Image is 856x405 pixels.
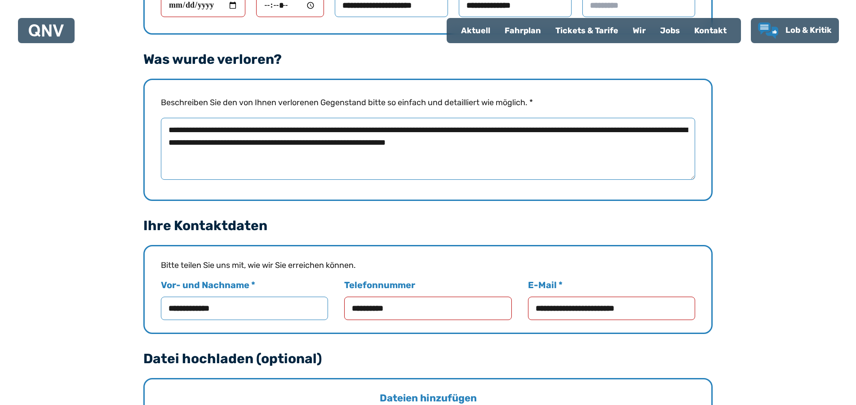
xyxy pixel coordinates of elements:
img: QNV Logo [29,24,64,37]
a: Lob & Kritik [758,22,832,39]
a: Kontakt [687,19,734,42]
input: E-Mail * [528,297,695,320]
label: Beschreiben Sie den von Ihnen verlorenen Gegenstand bitte so einfach und detailliert wie möglich. * [161,96,695,183]
a: Aktuell [454,19,497,42]
input: Telefonnummer [344,297,511,320]
label: E-Mail * [528,279,695,320]
label: Vor- und Nachname * [161,279,328,320]
label: Telefonnummer [344,279,511,320]
legend: Was wurde verloren? [143,53,282,66]
textarea: Beschreiben Sie den von Ihnen verlorenen Gegenstand bitte so einfach und detailliert wie möglich. * [161,118,695,180]
span: Lob & Kritik [785,25,832,35]
a: Wir [625,19,653,42]
a: Jobs [653,19,687,42]
input: Vor- und Nachname * [161,297,328,320]
div: Bitte teilen Sie uns mit, wie wir Sie erreichen können. [161,259,695,271]
a: Fahrplan [497,19,548,42]
div: Dateien hinzufügen [161,392,695,405]
legend: Datei hochladen (optional) [143,352,322,365]
a: Tickets & Tarife [548,19,625,42]
legend: Ihre Kontaktdaten [143,219,267,232]
a: QNV Logo [29,22,64,40]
